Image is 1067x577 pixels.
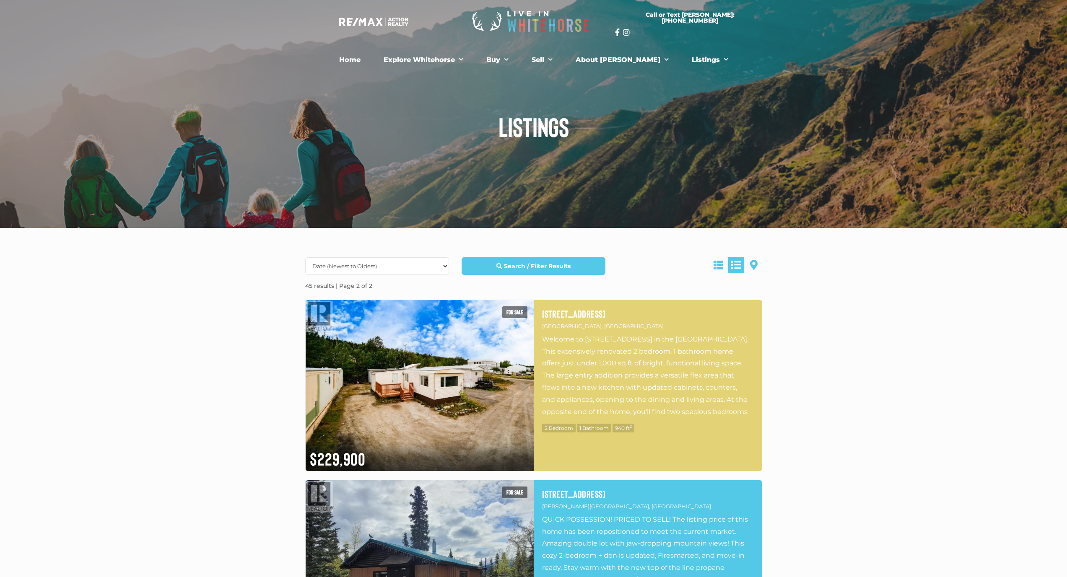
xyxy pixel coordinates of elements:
[306,442,534,471] div: $229,900
[303,52,764,68] nav: Menu
[305,282,372,290] strong: 45 results | Page 2 of 2
[613,424,634,432] span: 940 ft
[502,306,527,318] span: For sale
[569,52,675,68] a: About [PERSON_NAME]
[615,7,765,28] a: Call or Text [PERSON_NAME]: [PHONE_NUMBER]
[625,12,755,23] span: Call or Text [PERSON_NAME]: [PHONE_NUMBER]
[502,486,527,498] span: For sale
[306,300,534,471] img: 15-200 LOBIRD ROAD, Whitehorse, Yukon
[542,321,753,331] p: [GEOGRAPHIC_DATA], [GEOGRAPHIC_DATA]
[504,262,571,270] strong: Search / Filter Results
[333,52,367,68] a: Home
[377,52,470,68] a: Explore Whitehorse
[542,424,576,432] span: 2 Bedroom
[462,257,605,275] a: Search / Filter Results
[542,502,753,511] p: [PERSON_NAME][GEOGRAPHIC_DATA], [GEOGRAPHIC_DATA]
[542,489,753,499] a: [STREET_ADDRESS]
[299,113,768,140] h1: Listings
[542,334,753,417] p: Welcome to [STREET_ADDRESS] in the [GEOGRAPHIC_DATA]. This extensively renovated 2 bedroom, 1 bat...
[525,52,559,68] a: Sell
[685,52,735,68] a: Listings
[542,308,753,319] a: [STREET_ADDRESS]
[630,424,632,429] sup: 2
[577,424,611,432] span: 1 Bathroom
[480,52,515,68] a: Buy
